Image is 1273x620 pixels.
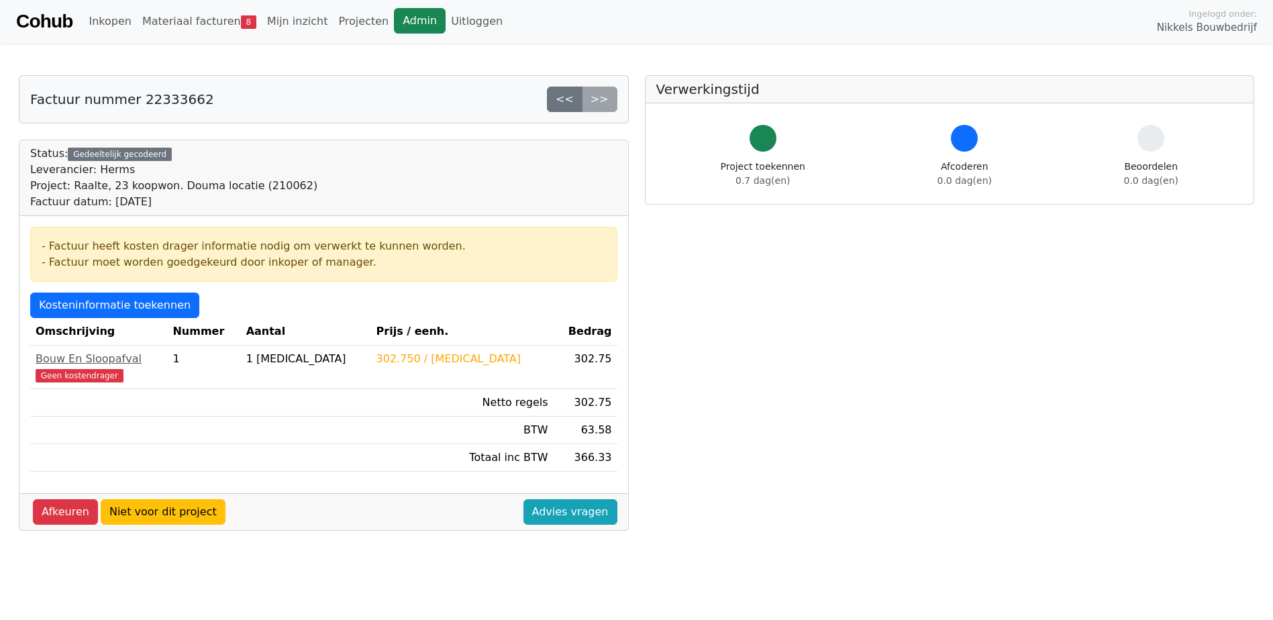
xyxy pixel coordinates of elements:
span: 0.7 dag(en) [735,175,790,186]
a: Mijn inzicht [262,8,334,35]
span: Geen kostendrager [36,369,123,382]
th: Omschrijving [30,318,167,346]
a: Admin [394,8,446,34]
div: 302.750 / [MEDICAL_DATA] [376,351,548,367]
div: - Factuur heeft kosten drager informatie nodig om verwerkt te kunnen worden. [42,238,606,254]
a: Advies vragen [523,499,617,525]
h5: Factuur nummer 22333662 [30,91,214,107]
span: 0.0 dag(en) [937,175,992,186]
td: 63.58 [554,417,617,444]
th: Aantal [241,318,371,346]
span: Nikkels Bouwbedrijf [1157,20,1257,36]
div: Status: [30,146,317,210]
td: BTW [371,417,554,444]
a: Materiaal facturen8 [137,8,262,35]
div: Beoordelen [1124,160,1178,188]
div: Gedeeltelijk gecodeerd [68,148,172,161]
a: Bouw En SloopafvalGeen kostendrager [36,351,162,383]
a: Afkeuren [33,499,98,525]
td: 366.33 [554,444,617,472]
th: Bedrag [554,318,617,346]
span: 8 [241,15,256,29]
td: 1 [167,346,240,389]
th: Prijs / eenh. [371,318,554,346]
th: Nummer [167,318,240,346]
a: Cohub [16,5,72,38]
div: Afcoderen [937,160,992,188]
div: Factuur datum: [DATE] [30,194,317,210]
a: << [547,87,582,112]
div: - Factuur moet worden goedgekeurd door inkoper of manager. [42,254,606,270]
td: 302.75 [554,346,617,389]
div: Project toekennen [721,160,805,188]
div: 1 [MEDICAL_DATA] [246,351,366,367]
a: Projecten [333,8,394,35]
span: Ingelogd onder: [1188,7,1257,20]
a: Kosteninformatie toekennen [30,293,199,318]
a: Niet voor dit project [101,499,225,525]
td: Netto regels [371,389,554,417]
td: Totaal inc BTW [371,444,554,472]
div: Bouw En Sloopafval [36,351,162,367]
h5: Verwerkingstijd [656,81,1243,97]
span: 0.0 dag(en) [1124,175,1178,186]
div: Project: Raalte, 23 koopwon. Douma locatie (210062) [30,178,317,194]
td: 302.75 [554,389,617,417]
div: Leverancier: Herms [30,162,317,178]
a: Inkopen [83,8,136,35]
a: Uitloggen [446,8,508,35]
